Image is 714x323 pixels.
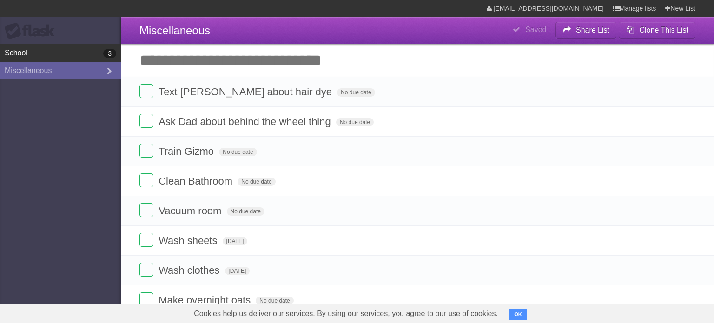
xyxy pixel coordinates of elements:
[185,304,507,323] span: Cookies help us deliver our services. By using our services, you agree to our use of cookies.
[139,263,153,277] label: Done
[576,26,609,34] b: Share List
[139,233,153,247] label: Done
[139,84,153,98] label: Done
[159,264,222,276] span: Wash clothes
[223,237,248,245] span: [DATE]
[159,145,216,157] span: Train Gizmo
[139,203,153,217] label: Done
[139,144,153,158] label: Done
[139,24,210,37] span: Miscellaneous
[509,309,527,320] button: OK
[159,86,334,98] span: Text [PERSON_NAME] about hair dye
[619,22,695,39] button: Clone This List
[219,148,257,156] span: No due date
[336,118,374,126] span: No due date
[225,267,250,275] span: [DATE]
[238,178,275,186] span: No due date
[159,294,253,306] span: Make overnight oats
[639,26,688,34] b: Clone This List
[139,292,153,306] label: Done
[5,23,60,40] div: Flask
[159,205,224,217] span: Vacuum room
[159,235,219,246] span: Wash sheets
[159,116,333,127] span: Ask Dad about behind the wheel thing
[139,173,153,187] label: Done
[256,297,293,305] span: No due date
[555,22,617,39] button: Share List
[227,207,264,216] span: No due date
[103,49,116,58] b: 3
[337,88,375,97] span: No due date
[525,26,546,33] b: Saved
[159,175,235,187] span: Clean Bathroom
[139,114,153,128] label: Done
